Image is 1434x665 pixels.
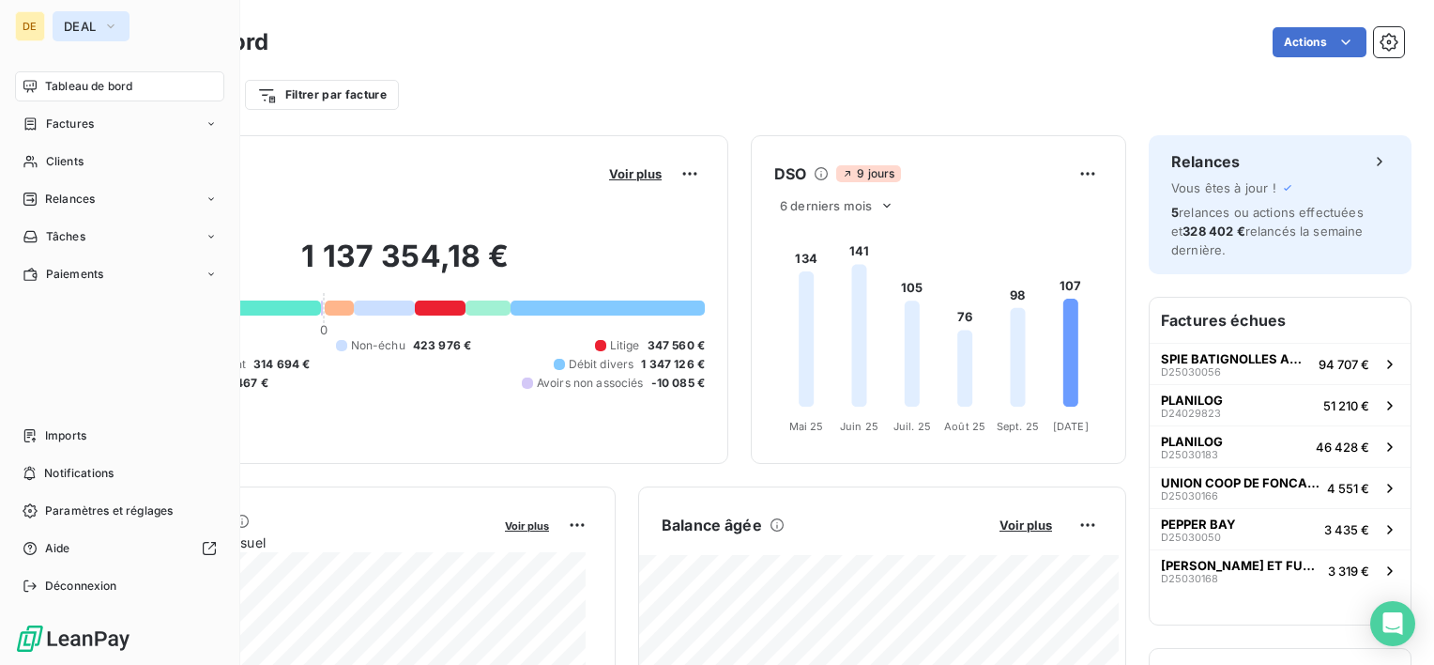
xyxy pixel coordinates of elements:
span: D25030050 [1161,532,1221,543]
tspan: [DATE] [1053,420,1089,433]
button: Actions [1273,27,1366,57]
button: Voir plus [499,517,555,534]
span: 314 694 € [253,356,310,373]
tspan: Juil. 25 [893,420,931,433]
span: Débit divers [569,356,634,373]
button: PEPPER BAYD250300503 435 € [1150,508,1411,549]
button: PLANILOGD2402982351 210 € [1150,384,1411,425]
tspan: Sept. 25 [997,420,1039,433]
tspan: Août 25 [944,420,985,433]
span: 46 428 € [1316,440,1369,455]
h2: 1 137 354,18 € [106,238,705,294]
span: 423 976 € [413,337,471,354]
span: 347 560 € [648,337,705,354]
span: Non-échu [351,337,405,354]
span: -10 085 € [651,375,705,392]
span: Clients [46,153,84,170]
button: SPIE BATIGNOLLES AMITECD2503005694 707 € [1150,343,1411,384]
span: DEAL [64,19,96,34]
h6: Relances [1171,150,1240,173]
span: D25030168 [1161,573,1218,584]
span: Tableau de bord [45,78,132,95]
span: Tâches [46,228,85,245]
a: Aide [15,534,224,564]
span: relances ou actions effectuées et relancés la semaine dernière. [1171,205,1364,257]
span: PLANILOG [1161,393,1223,408]
span: 9 jours [836,165,900,182]
button: Filtrer par facture [245,80,399,110]
span: 5 [1171,205,1179,220]
button: Voir plus [603,165,667,182]
span: Vous êtes à jour ! [1171,180,1276,195]
span: 51 210 € [1323,398,1369,413]
span: 4 551 € [1327,481,1369,496]
span: PLANILOG [1161,434,1223,449]
span: Voir plus [609,166,662,181]
span: 328 402 € [1182,224,1244,239]
span: D25030056 [1161,366,1221,378]
span: 3 435 € [1324,522,1369,537]
span: Notifications [44,465,114,482]
span: 94 707 € [1319,357,1369,372]
h6: Balance âgée [662,514,762,536]
span: SPIE BATIGNOLLES AMITEC [1161,351,1311,366]
span: Litige [610,337,640,354]
h6: DSO [774,162,806,185]
span: PEPPER BAY [1161,517,1236,532]
span: Chiffre d'affaires mensuel [106,533,492,552]
span: 3 319 € [1328,564,1369,579]
span: Factures [46,116,94,132]
span: D25030183 [1161,449,1218,460]
span: [PERSON_NAME] ET FUMITHERM [1161,558,1320,573]
span: 1 347 126 € [641,356,705,373]
img: Logo LeanPay [15,624,131,654]
span: D24029823 [1161,408,1221,419]
span: Déconnexion [45,578,117,595]
span: Voir plus [999,518,1052,533]
span: Aide [45,540,70,557]
span: Paramètres et réglages [45,503,173,519]
span: Imports [45,427,86,444]
span: 6 derniers mois [780,198,872,213]
span: 0 [320,322,328,337]
button: UNION COOP DE FONCALIEUD250301664 551 € [1150,467,1411,508]
h6: Factures échues [1150,298,1411,343]
div: DE [15,11,45,41]
button: [PERSON_NAME] ET FUMITHERMD250301683 319 € [1150,549,1411,591]
button: Voir plus [994,517,1058,534]
span: D25030166 [1161,490,1218,502]
span: UNION COOP DE FONCALIEU [1161,475,1320,490]
tspan: Juin 25 [840,420,878,433]
button: PLANILOGD2503018346 428 € [1150,425,1411,467]
span: Paiements [46,266,103,283]
span: Relances [45,191,95,208]
div: Open Intercom Messenger [1370,601,1415,646]
span: Voir plus [505,519,549,533]
span: Avoirs non associés [537,375,644,392]
tspan: Mai 25 [789,420,824,433]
